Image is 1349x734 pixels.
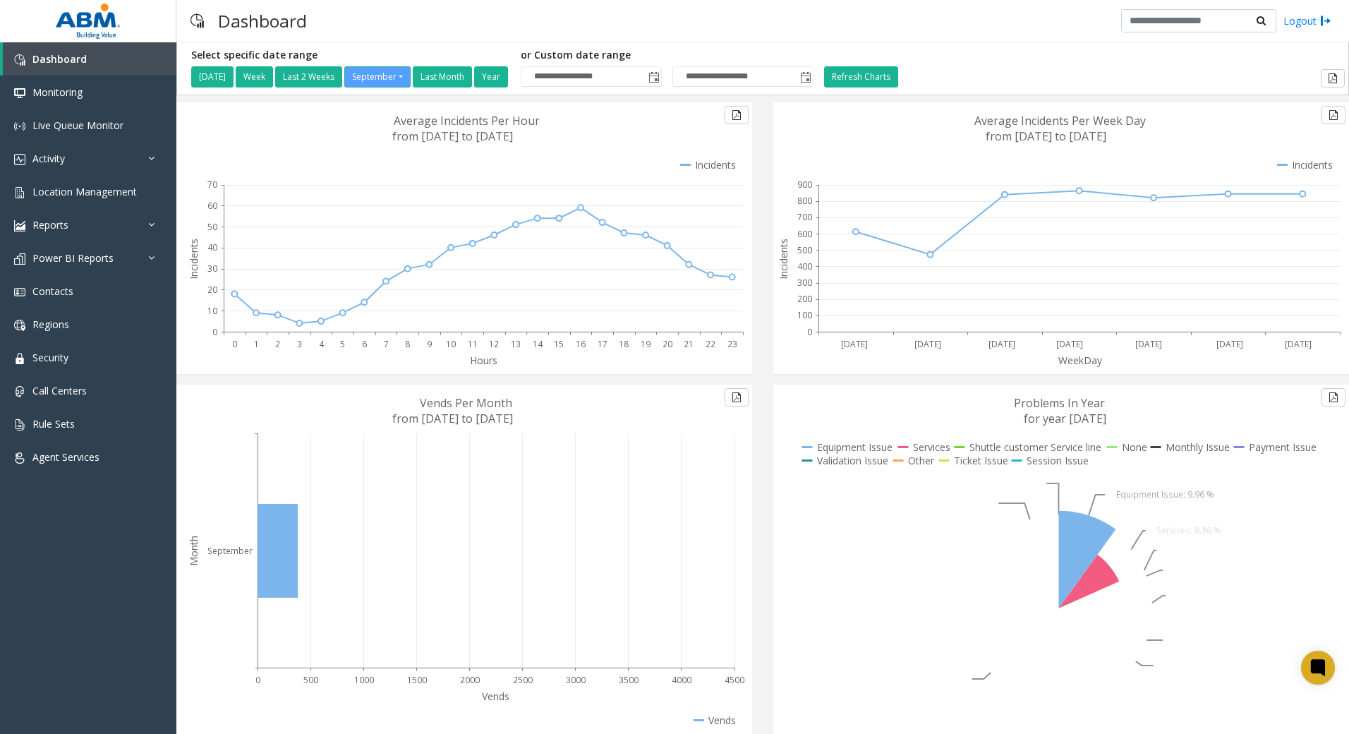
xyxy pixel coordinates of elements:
h5: or Custom date range [521,49,813,61]
img: 'icon' [14,54,25,66]
text: [DATE] [1056,338,1083,350]
text: Incidents [187,239,200,279]
text: 400 [797,260,812,272]
text: 14 [533,338,543,350]
text: Vends Per Month [420,395,512,411]
text: Average Incidents Per Week Day [974,113,1146,128]
text: 700 [797,211,812,223]
text: Average Incidents Per Hour [394,113,540,128]
span: Agent Services [32,450,99,464]
button: Export to pdf [725,106,749,124]
img: pageIcon [190,4,204,38]
text: 40 [207,241,217,253]
text: 1000 [354,674,374,686]
text: 7 [384,338,389,350]
img: 'icon' [14,121,25,132]
text: 60 [207,200,217,212]
text: 100 [797,309,812,321]
text: 30 [207,263,217,275]
span: Location Management [32,185,137,198]
span: Live Queue Monitor [32,119,123,132]
text: 20 [663,338,672,350]
h3: Dashboard [211,4,314,38]
text: [DATE] [914,338,941,350]
text: 15 [554,338,564,350]
img: 'icon' [14,220,25,231]
img: 'icon' [14,419,25,431]
text: Hours [470,354,497,367]
text: 20 [207,284,217,296]
text: 4 [319,338,325,350]
text: for year [DATE] [1024,411,1106,426]
text: 23 [727,338,737,350]
text: 0 [255,674,260,686]
span: Dashboard [32,52,87,66]
h5: Select specific date range [191,49,510,61]
a: Dashboard [3,42,176,76]
img: logout [1320,13,1331,28]
text: [DATE] [841,338,868,350]
text: 3 [297,338,302,350]
button: Export to pdf [1321,69,1345,88]
button: Year [474,66,508,88]
text: Vends [482,690,509,703]
text: 2500 [513,674,533,686]
text: from [DATE] to [DATE] [392,128,513,144]
span: Security [32,351,68,364]
text: 16 [576,338,586,350]
span: Power BI Reports [32,251,114,265]
img: 'icon' [14,386,25,397]
text: 300 [797,277,812,289]
img: 'icon' [14,452,25,464]
text: 13 [511,338,521,350]
text: 2 [275,338,280,350]
text: 3000 [566,674,586,686]
img: 'icon' [14,320,25,331]
text: 1 [254,338,259,350]
span: Contacts [32,284,73,298]
button: Last Month [413,66,472,88]
span: Call Centers [32,384,87,397]
text: [DATE] [1285,338,1312,350]
button: Export to pdf [1321,388,1345,407]
button: September [344,66,411,88]
text: 12 [489,338,499,350]
span: Monitoring [32,85,83,99]
text: 500 [797,244,812,256]
text: 17 [598,338,607,350]
button: Export to pdf [725,388,749,407]
text: 3500 [619,674,639,686]
text: Month [187,536,200,566]
text: 500 [303,674,318,686]
text: Services: 8.36 % [1156,524,1221,536]
button: [DATE] [191,66,234,88]
text: Problems In Year [1014,395,1105,411]
text: [DATE] [988,338,1015,350]
button: Week [236,66,273,88]
span: Toggle popup [797,67,813,87]
text: 1500 [407,674,427,686]
text: 22 [706,338,715,350]
img: 'icon' [14,287,25,298]
text: 10 [207,305,217,317]
img: 'icon' [14,187,25,198]
text: 5 [340,338,345,350]
text: 0 [232,338,237,350]
text: 11 [468,338,478,350]
a: Logout [1283,13,1331,28]
text: 4000 [672,674,691,686]
img: 'icon' [14,154,25,165]
text: 8 [405,338,410,350]
text: September [207,545,253,557]
text: 18 [619,338,629,350]
text: 4500 [725,674,744,686]
img: 'icon' [14,353,25,364]
span: Toggle popup [646,67,661,87]
text: Equipment Issue: 9.96 % [1116,488,1214,500]
text: 0 [212,326,217,338]
text: 70 [207,179,217,191]
text: 6 [362,338,367,350]
text: 2000 [460,674,480,686]
text: [DATE] [1135,338,1162,350]
text: 0 [807,326,812,338]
